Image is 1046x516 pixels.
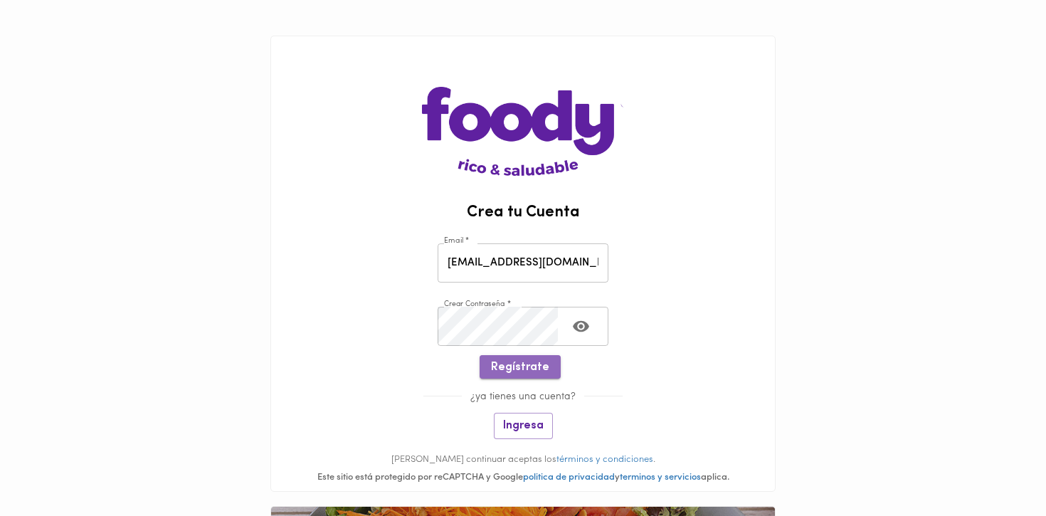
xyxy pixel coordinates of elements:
button: Regístrate [480,355,561,379]
a: terminos y servicios [620,473,701,482]
a: términos y condiciones [556,455,653,464]
img: logo-main-page.png [422,36,623,176]
button: Ingresa [494,413,553,439]
p: [PERSON_NAME] continuar aceptas los . [271,453,775,467]
input: pepitoperez@gmail.com [438,243,608,283]
button: Toggle password visibility [564,309,598,344]
h2: Crea tu Cuenta [271,204,775,221]
span: ¿ya tienes una cuenta? [462,391,584,402]
span: Regístrate [491,361,549,374]
span: Ingresa [503,419,544,433]
iframe: Messagebird Livechat Widget [963,433,1032,502]
a: politica de privacidad [523,473,615,482]
div: Este sitio está protegido por reCAPTCHA y Google y aplica. [271,471,775,485]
